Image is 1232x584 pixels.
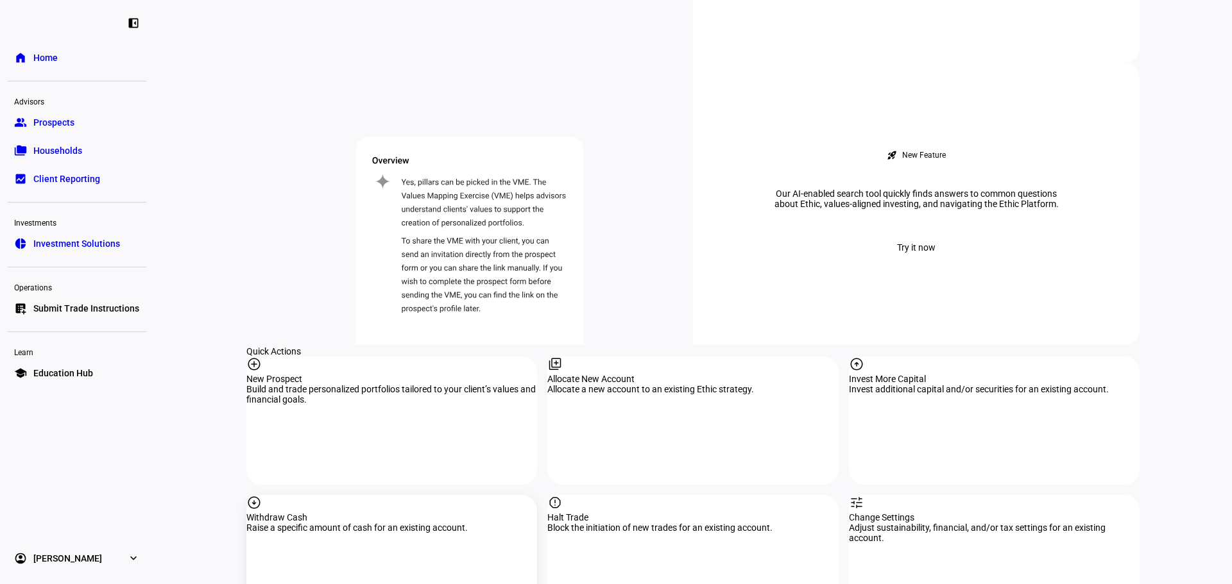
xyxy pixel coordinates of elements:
mat-icon: arrow_circle_up [849,356,864,372]
div: New Feature [902,150,946,160]
div: Build and trade personalized portfolios tailored to your client’s values and financial goals. [246,384,537,405]
mat-icon: add_circle [246,356,262,372]
div: Our AI-enabled search tool quickly finds answers to common questions about Ethic, values-aligned ... [756,188,1077,209]
eth-mat-symbol: left_panel_close [127,17,140,29]
div: Investments [8,213,146,231]
span: Investment Solutions [33,237,120,250]
eth-mat-symbol: folder_copy [14,144,27,157]
span: Try it now [897,235,936,260]
span: Submit Trade Instructions [33,302,139,315]
eth-mat-symbol: bid_landscape [14,172,27,185]
span: Home [33,51,58,64]
div: Halt Trade [547,512,838,522]
div: Withdraw Cash [246,512,537,522]
span: [PERSON_NAME] [33,552,102,565]
div: Operations [8,278,146,296]
eth-mat-symbol: pie_chart [14,237,27,250]
div: Quick Actions [246,346,1140,356]
eth-mat-symbol: expand_more [127,552,140,565]
a: bid_landscapeClient Reporting [8,166,146,192]
eth-mat-symbol: home [14,51,27,64]
button: Try it now [882,235,951,260]
mat-icon: library_add [547,356,563,372]
div: Advisors [8,92,146,110]
eth-mat-symbol: school [14,367,27,380]
div: Invest More Capital [849,374,1140,384]
div: Invest additional capital and/or securities for an existing account. [849,384,1140,394]
div: New Prospect [246,374,537,384]
span: Prospects [33,116,74,129]
a: homeHome [8,45,146,71]
eth-mat-symbol: list_alt_add [14,302,27,315]
span: Client Reporting [33,172,100,185]
mat-icon: arrow_circle_down [246,495,262,510]
mat-icon: report [547,495,563,510]
a: pie_chartInvestment Solutions [8,231,146,256]
div: Allocate a new account to an existing Ethic strategy. [547,384,838,394]
mat-icon: rocket_launch [887,150,897,160]
eth-mat-symbol: group [14,116,27,129]
div: Raise a specific amount of cash for an existing account. [246,522,537,533]
mat-icon: tune [849,495,864,510]
div: Block the initiation of new trades for an existing account. [547,522,838,533]
span: Households [33,144,82,157]
a: groupProspects [8,110,146,135]
div: Adjust sustainability, financial, and/or tax settings for an existing account. [849,522,1140,543]
div: Change Settings [849,512,1140,522]
eth-mat-symbol: account_circle [14,552,27,565]
div: Learn [8,342,146,360]
div: Allocate New Account [547,374,838,384]
a: folder_copyHouseholds [8,138,146,163]
span: Education Hub [33,367,93,380]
